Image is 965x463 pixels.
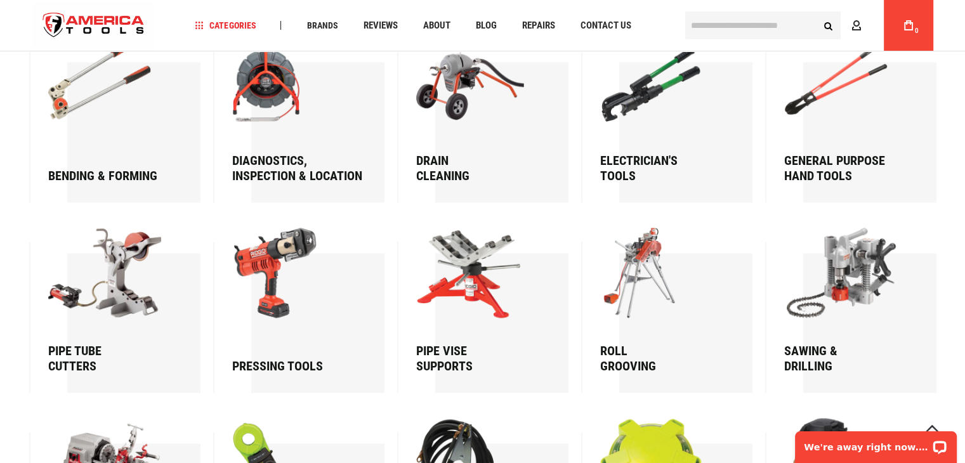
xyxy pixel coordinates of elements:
[469,17,502,34] a: Blog
[48,228,170,374] a: Pipe TubeCutters
[416,153,538,183] div: Drain Cleaning
[423,21,450,30] span: About
[32,2,155,49] a: store logo
[787,423,965,463] iframe: LiveChat chat widget
[784,37,906,183] a: General PurposeHand Tools
[416,343,538,374] div: Pipe Vise Supports
[189,17,261,34] a: Categories
[522,21,555,30] span: Repairs
[417,17,456,34] a: About
[301,17,343,34] a: Brands
[232,358,354,374] div: Pressing Tools
[363,21,397,30] span: Reviews
[600,343,722,374] div: Roll Grooving
[232,37,364,183] a: Diagnostics, Inspection & Location
[306,21,338,30] span: Brands
[416,37,538,183] a: DrainCleaning
[232,153,364,183] div: Diagnostics, Inspection & Location
[48,343,170,374] div: Pipe Tube Cutters
[784,343,906,374] div: Sawing & Drilling
[784,228,906,374] a: Sawing &Drilling
[817,13,841,37] button: Search
[784,153,906,183] div: General Purpose Hand Tools
[600,37,722,183] a: Electrician'sTools
[574,17,636,34] a: Contact Us
[600,228,722,374] a: RollGrooving
[195,21,256,30] span: Categories
[48,168,170,183] div: Bending & forming
[475,21,496,30] span: Blog
[416,228,538,374] a: Pipe ViseSupports
[915,27,919,34] span: 0
[32,2,155,49] img: America Tools
[600,153,722,183] div: Electrician's Tools
[357,17,403,34] a: Reviews
[232,228,354,374] a: Pressing Tools
[48,37,170,183] a: Bending & forming
[580,21,631,30] span: Contact Us
[516,17,560,34] a: Repairs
